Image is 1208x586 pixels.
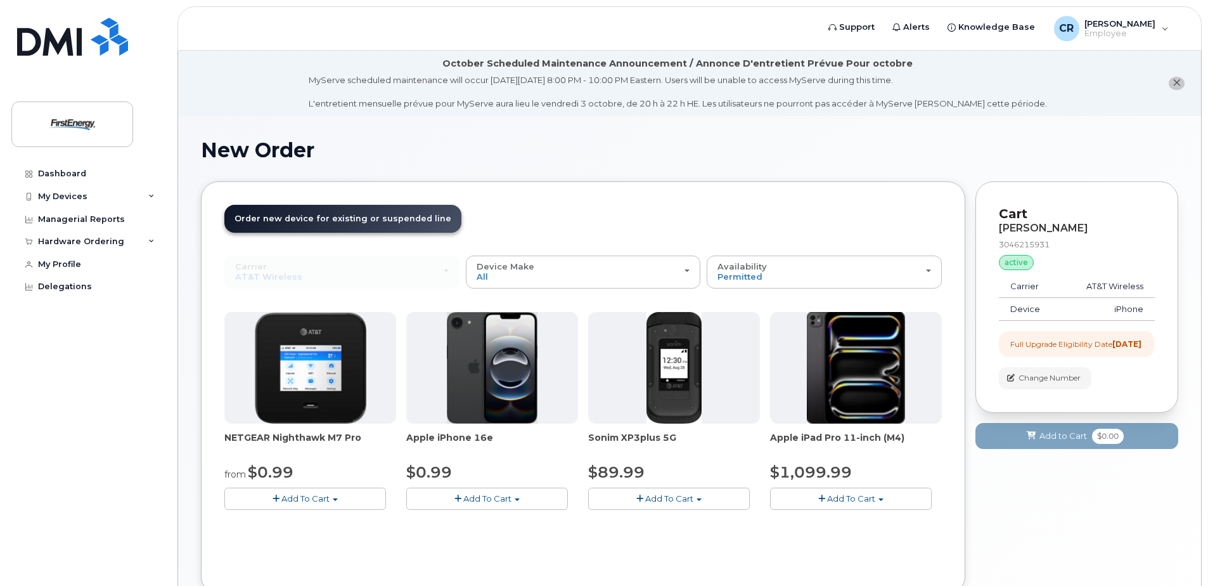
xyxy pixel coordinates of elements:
[477,261,534,271] span: Device Make
[463,493,511,504] span: Add To Cart
[999,223,1155,234] div: [PERSON_NAME]
[466,256,701,289] button: Device Make All
[406,488,568,510] button: Add To Cart
[1010,339,1141,349] div: Full Upgrade Eligibility Date
[1018,372,1081,384] span: Change Number
[770,463,852,481] span: $1,099.99
[1169,77,1185,90] button: close notification
[975,423,1178,449] button: Add to Cart $0.00
[999,367,1091,389] button: Change Number
[1039,430,1087,442] span: Add to Cart
[588,488,750,510] button: Add To Cart
[1153,531,1198,576] iframe: Messenger Launcher
[309,74,1047,110] div: MyServe scheduled maintenance will occur [DATE][DATE] 8:00 PM - 10:00 PM Eastern. Users will be u...
[442,57,913,70] div: October Scheduled Maintenance Announcement / Annonce D'entretient Prévue Pour octobre
[1092,429,1124,444] span: $0.00
[646,312,701,424] img: xp3plus_5g.png
[999,255,1034,270] div: active
[235,214,451,223] span: Order new device for existing or suspended line
[477,271,488,282] span: All
[999,275,1061,298] td: Carrier
[248,463,293,481] span: $0.99
[224,469,246,480] small: from
[224,431,396,457] div: NETGEAR Nighthawk M7 Pro
[807,312,905,424] img: ipad_pro_11_m4.png
[717,261,767,271] span: Availability
[717,271,762,282] span: Permitted
[999,239,1155,250] div: 3046215931
[588,463,645,481] span: $89.99
[770,431,942,457] div: Apple iPad Pro 11-inch (M4)
[255,312,366,424] img: Nighthawk.png
[999,298,1061,321] td: Device
[827,493,875,504] span: Add To Cart
[645,493,693,504] span: Add To Cart
[770,488,932,510] button: Add To Cart
[707,256,942,289] button: Availability Permitted
[447,312,538,424] img: iphone16e.png
[224,488,386,510] button: Add To Cart
[999,205,1155,223] p: Cart
[1112,339,1141,349] strong: [DATE]
[281,493,330,504] span: Add To Cart
[1061,275,1155,298] td: AT&T Wireless
[201,139,1178,161] h1: New Order
[406,431,578,457] div: Apple iPhone 16e
[406,463,452,481] span: $0.99
[1061,298,1155,321] td: iPhone
[588,431,760,457] div: Sonim XP3plus 5G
